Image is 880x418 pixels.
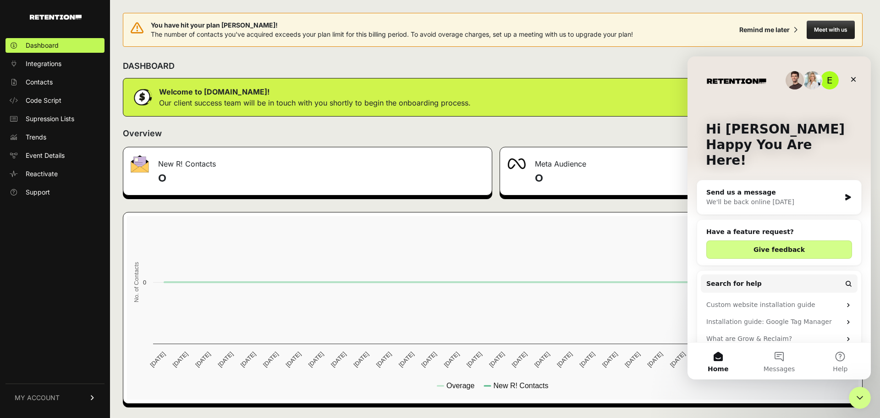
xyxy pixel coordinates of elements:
span: Support [26,188,50,197]
a: Reactivate [5,167,104,181]
text: [DATE] [578,351,596,368]
text: [DATE] [511,351,528,368]
a: Dashboard [5,38,104,53]
h2: Overview [123,127,162,140]
button: Meet with us [807,21,855,39]
text: [DATE] [623,351,641,368]
text: [DATE] [533,351,551,368]
a: Code Script [5,93,104,108]
a: Contacts [5,75,104,89]
text: [DATE] [646,351,664,368]
img: fa-meta-2f981b61bb99beabf952f7030308934f19ce035c18b003e963880cc3fabeebb7.png [507,158,526,169]
img: Retention.com [30,15,82,20]
span: Supression Lists [26,114,74,123]
a: Trends [5,130,104,145]
text: [DATE] [171,351,189,368]
button: Remind me later [736,22,801,38]
text: [DATE] [149,351,167,368]
text: [DATE] [375,351,393,368]
text: New R! Contacts [493,382,548,390]
span: The number of contacts you've acquired exceeds your plan limit for this billing period. To avoid ... [151,30,633,38]
a: Supression Lists [5,111,104,126]
text: 0 [143,279,146,286]
h4: 0 [535,171,855,186]
div: New R! Contacts [123,147,492,175]
text: [DATE] [194,351,212,368]
text: Overage [446,382,474,390]
span: MY ACCOUNT [15,393,60,402]
p: Our client success team will be in touch with you shortly to begin the onboarding process. [159,97,471,108]
span: Code Script [26,96,61,105]
a: MY ACCOUNT [5,384,104,412]
text: [DATE] [420,351,438,368]
text: [DATE] [239,351,257,368]
a: Event Details [5,148,104,163]
span: Dashboard [26,41,59,50]
strong: Welcome to [DOMAIN_NAME]! [159,87,269,96]
text: [DATE] [669,351,687,368]
iframe: Intercom live chat [687,56,871,379]
text: [DATE] [284,351,302,368]
div: Meta Audience [500,147,862,175]
text: [DATE] [443,351,461,368]
text: [DATE] [465,351,483,368]
iframe: Intercom live chat [849,387,871,409]
img: dollar-coin-05c43ed7efb7bc0c12610022525b4bbbb207c7efeef5aecc26f025e68dcafac9.png [131,86,154,109]
text: [DATE] [555,351,573,368]
text: [DATE] [488,351,506,368]
text: [DATE] [352,351,370,368]
a: Support [5,185,104,200]
text: [DATE] [262,351,280,368]
img: fa-envelope-19ae18322b30453b285274b1b8af3d052b27d846a4fbe8435d1a52b978f639a2.png [131,155,149,173]
span: Contacts [26,78,53,87]
h4: 0 [158,171,484,186]
a: Integrations [5,56,104,71]
span: Reactivate [26,169,58,178]
span: You have hit your plan [PERSON_NAME]! [151,21,633,30]
h2: DASHBOARD [123,60,175,72]
span: Integrations [26,59,61,68]
span: Event Details [26,151,65,160]
span: Trends [26,133,46,142]
div: Remind me later [739,25,790,34]
text: [DATE] [397,351,415,368]
text: [DATE] [330,351,347,368]
text: [DATE] [216,351,234,368]
text: [DATE] [601,351,619,368]
text: [DATE] [307,351,325,368]
text: No. of Contacts [133,262,140,302]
